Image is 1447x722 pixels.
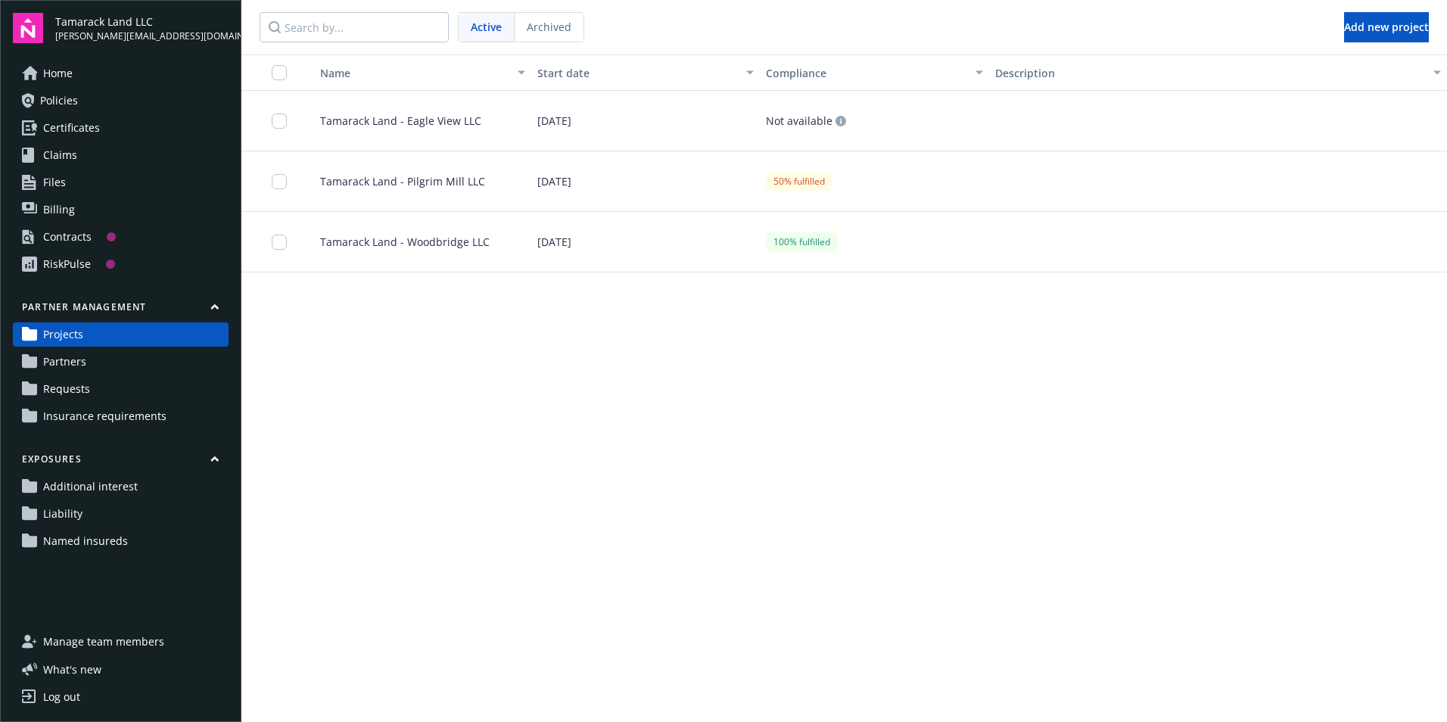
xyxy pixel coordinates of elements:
span: Tamarack Land - Pilgrim Mill LLC [308,173,485,189]
a: Manage team members [13,630,229,654]
button: Exposures [13,453,229,471]
a: Claims [13,143,229,167]
input: Search by... [260,12,449,42]
a: Additional interest [13,475,229,499]
div: Toggle SortBy [308,65,509,81]
span: Manage team members [43,630,164,654]
input: Select all [272,65,287,80]
span: Files [43,170,66,195]
span: [PERSON_NAME][EMAIL_ADDRESS][DOMAIN_NAME] [55,30,229,43]
span: [DATE] [537,173,571,189]
a: Insurance requirements [13,404,229,428]
a: Contracts [13,225,229,249]
a: RiskPulse [13,252,229,276]
div: Log out [43,685,80,709]
a: Liability [13,502,229,526]
span: Home [43,61,73,86]
span: Active [471,19,502,35]
span: Partners [43,350,86,374]
a: Certificates [13,116,229,140]
span: Policies [40,89,78,113]
input: Toggle Row Selected [272,114,287,129]
div: 100% fulfilled [766,232,838,251]
button: Partner management [13,300,229,319]
a: Projects [13,322,229,347]
span: Additional interest [43,475,138,499]
div: Description [995,65,1424,81]
a: Files [13,170,229,195]
button: Tamarack Land LLC[PERSON_NAME][EMAIL_ADDRESS][DOMAIN_NAME] [55,13,229,43]
span: Tamarack Land LLC [55,14,229,30]
div: Start date [537,65,738,81]
span: What ' s new [43,661,101,677]
button: What's new [13,661,126,677]
button: Compliance [760,54,989,91]
a: Named insureds [13,529,229,553]
span: Requests [43,377,90,401]
div: Contracts [43,225,92,249]
span: [DATE] [537,234,571,250]
div: Compliance [766,65,966,81]
a: Home [13,61,229,86]
a: Partners [13,350,229,374]
input: Toggle Row Selected [272,235,287,250]
span: Archived [527,19,571,35]
span: Named insureds [43,529,128,553]
button: Description [989,54,1447,91]
span: Add new project [1344,20,1429,34]
span: Claims [43,143,77,167]
span: Tamarack Land - Eagle View LLC [308,113,481,129]
span: Certificates [43,116,100,140]
div: 50% fulfilled [766,172,832,191]
img: navigator-logo.svg [13,13,43,43]
span: Projects [43,322,83,347]
a: Policies [13,89,229,113]
div: Not available [766,116,846,126]
input: Toggle Row Selected [272,174,287,189]
a: Billing [13,198,229,222]
span: [DATE] [537,113,571,129]
span: Insurance requirements [43,404,166,428]
div: Name [308,65,509,81]
span: Tamarack Land - Woodbridge LLC [308,234,490,250]
span: Liability [43,502,82,526]
button: Start date [531,54,761,91]
button: Add new project [1344,12,1429,42]
div: RiskPulse [43,252,91,276]
span: Billing [43,198,75,222]
a: Requests [13,377,229,401]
